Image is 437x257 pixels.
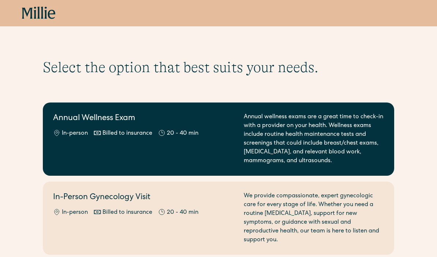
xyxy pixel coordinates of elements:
[102,129,152,138] div: Billed to insurance
[43,59,394,76] h1: Select the option that best suits your needs.
[62,208,88,217] div: In-person
[102,208,152,217] div: Billed to insurance
[244,192,384,245] div: We provide compassionate, expert gynecologic care for every stage of life. Whether you need a rou...
[53,192,235,204] h2: In-Person Gynecology Visit
[62,129,88,138] div: In-person
[43,103,394,176] a: Annual Wellness ExamIn-personBilled to insurance20 - 40 minAnnual wellness exams are a great time...
[167,129,198,138] div: 20 - 40 min
[43,182,394,255] a: In-Person Gynecology VisitIn-personBilled to insurance20 - 40 minWe provide compassionate, expert...
[53,113,235,125] h2: Annual Wellness Exam
[244,113,384,165] div: Annual wellness exams are a great time to check-in with a provider on your health. Wellness exams...
[167,208,198,217] div: 20 - 40 min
